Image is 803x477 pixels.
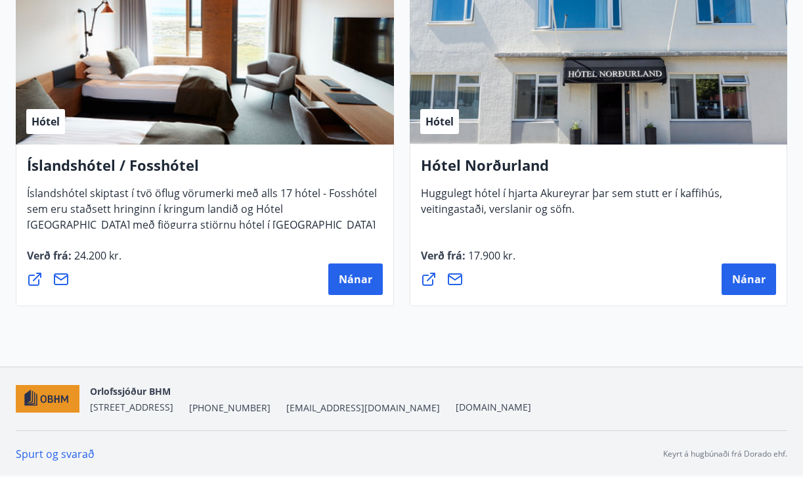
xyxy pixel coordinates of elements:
img: c7HIBRK87IHNqKbXD1qOiSZFdQtg2UzkX3TnRQ1O.png [16,385,79,413]
span: Orlofssjóður BHM [90,385,171,397]
a: [DOMAIN_NAME] [456,401,531,413]
span: [STREET_ADDRESS] [90,401,173,413]
span: Hótel [425,114,454,129]
span: 17.900 kr. [466,248,515,263]
span: Huggulegt hótel í hjarta Akureyrar þar sem stutt er í kaffihús, veitingastaði, verslanir og söfn. [421,186,722,227]
span: Nánar [732,272,766,286]
h4: Hótel Norðurland [421,155,777,185]
button: Nánar [722,263,776,295]
span: [PHONE_NUMBER] [189,401,271,415]
h4: Íslandshótel / Fosshótel [27,155,383,185]
a: Spurt og svarað [16,447,95,461]
span: [EMAIL_ADDRESS][DOMAIN_NAME] [286,401,440,415]
span: Verð frá : [27,248,121,273]
span: Íslandshótel skiptast í tvö öflug vörumerki með alls 17 hótel - Fosshótel sem eru staðsett hringi... [27,186,377,242]
button: Nánar [328,263,383,295]
span: Nánar [339,272,372,286]
span: 24.200 kr. [72,248,121,263]
p: Keyrt á hugbúnaði frá Dorado ehf. [663,448,787,460]
span: Verð frá : [421,248,515,273]
span: Hótel [32,114,60,129]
